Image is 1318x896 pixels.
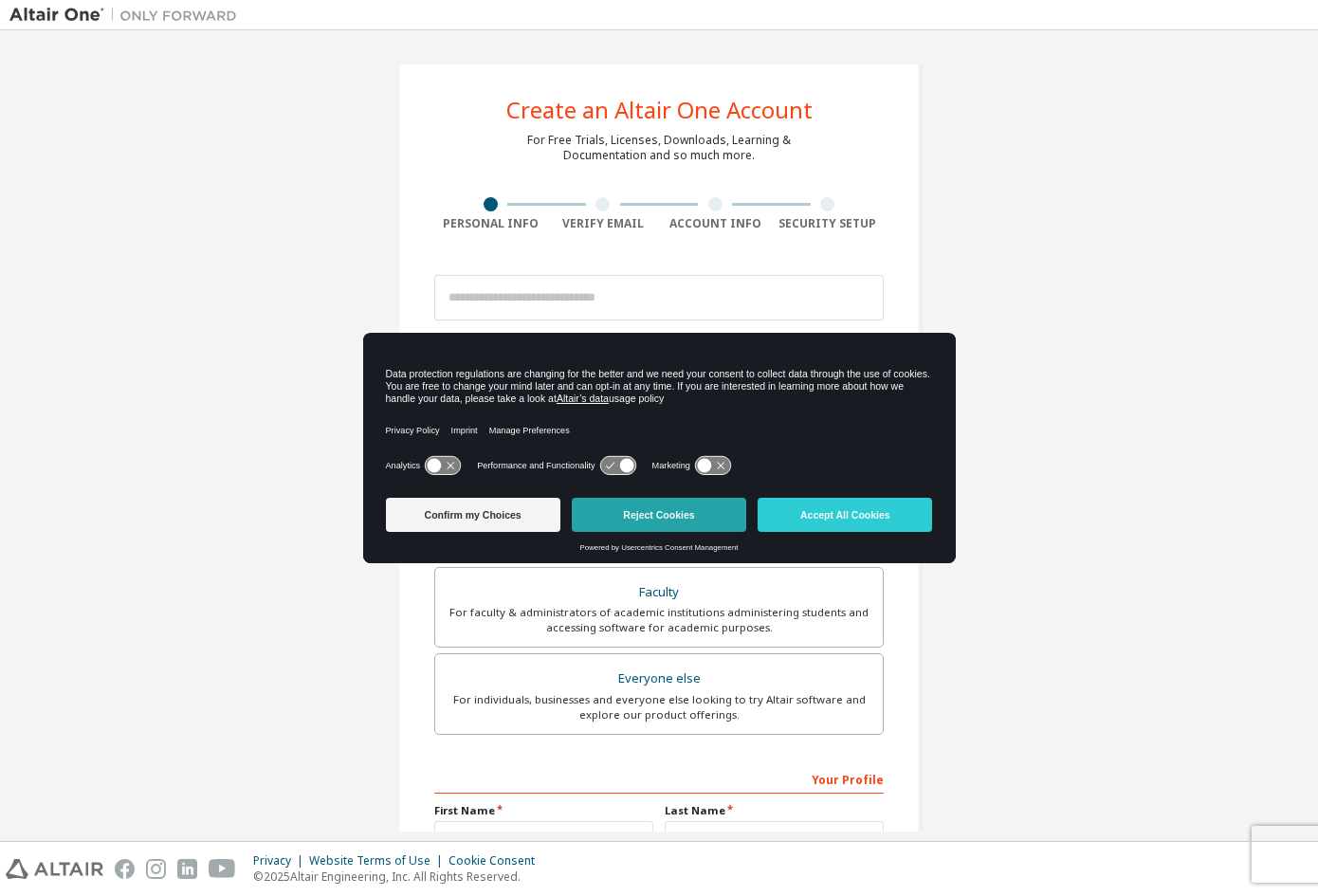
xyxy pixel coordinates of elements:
[447,692,871,722] div: For individuals, businesses and everyone else looking to try Altair software and explore our prod...
[434,763,884,794] div: Your Profile
[447,579,871,606] div: Faculty
[434,216,547,231] div: Personal Info
[527,133,791,163] div: For Free Trials, Licenses, Downloads, Learning & Documentation and so much more.
[6,859,103,879] img: altair_logo.svg
[177,859,197,879] img: linkedin.svg
[447,605,871,635] div: For faculty & administrators of academic institutions administering students and accessing softwa...
[506,99,813,121] div: Create an Altair One Account
[309,853,448,869] div: Website Terms of Use
[448,853,546,869] div: Cookie Consent
[115,859,135,879] img: facebook.svg
[447,666,871,692] div: Everyone else
[253,869,546,885] p: © 2025 Altair Engineering, Inc. All Rights Reserved.
[146,859,166,879] img: instagram.svg
[209,859,236,879] img: youtube.svg
[772,216,885,231] div: Security Setup
[253,853,309,869] div: Privacy
[434,803,653,818] label: First Name
[665,803,884,818] label: Last Name
[9,6,247,25] img: Altair One
[659,216,772,231] div: Account Info
[547,216,660,231] div: Verify Email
